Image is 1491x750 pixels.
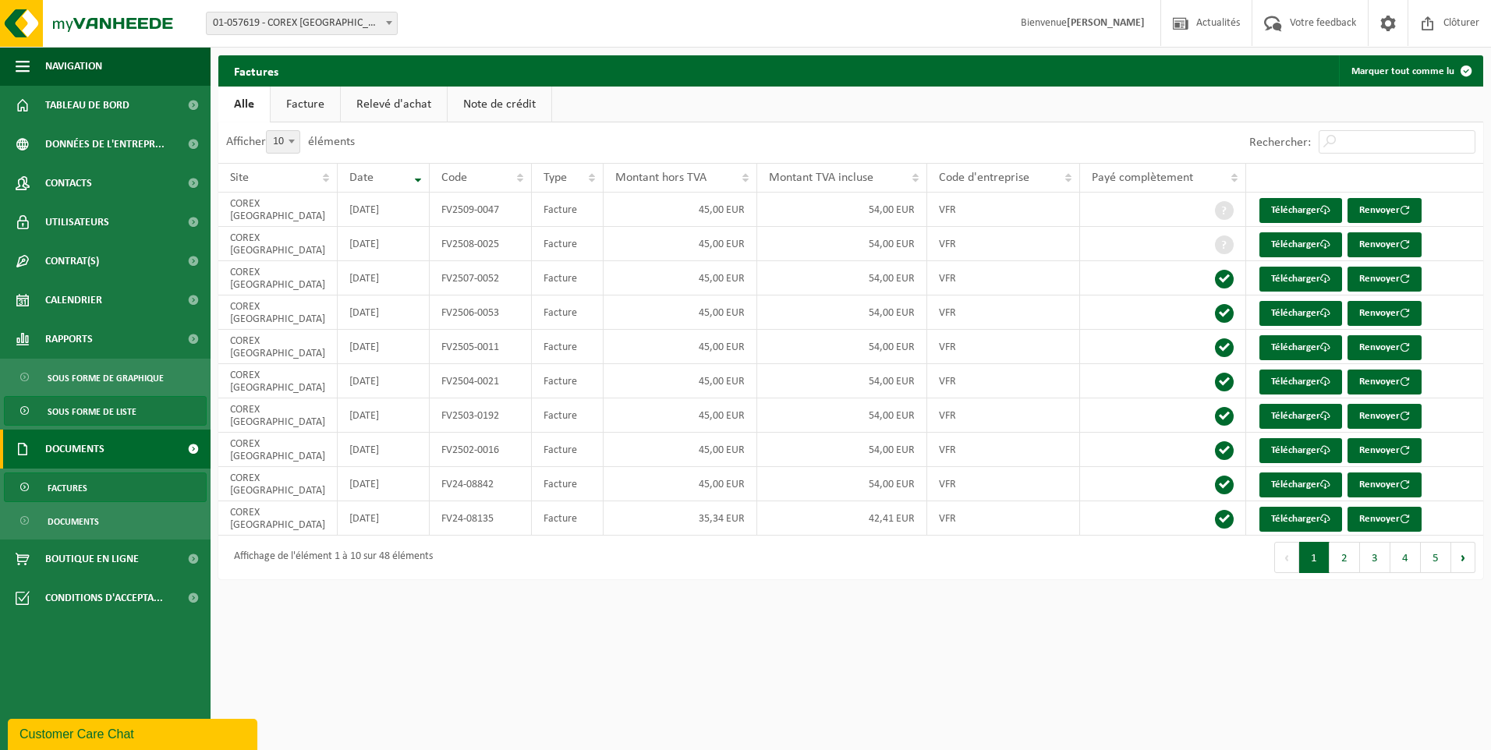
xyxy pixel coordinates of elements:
[1259,507,1342,532] a: Télécharger
[1348,301,1422,326] button: Renvoyer
[532,501,604,536] td: Facture
[338,193,430,227] td: [DATE]
[1259,370,1342,394] a: Télécharger
[604,330,757,364] td: 45,00 EUR
[1348,404,1422,429] button: Renvoyer
[1348,507,1422,532] button: Renvoyer
[218,467,338,501] td: COREX [GEOGRAPHIC_DATA]
[45,540,139,578] span: Boutique en ligne
[532,433,604,467] td: Facture
[441,172,467,184] span: Code
[532,193,604,227] td: Facture
[1259,198,1342,223] a: Télécharger
[226,543,433,571] div: Affichage de l'élément 1 à 10 sur 48 éléments
[1259,438,1342,463] a: Télécharger
[430,193,531,227] td: FV2509-0047
[604,364,757,398] td: 45,00 EUR
[48,473,87,503] span: Factures
[430,433,531,467] td: FV2502-0016
[1067,17,1145,29] strong: [PERSON_NAME]
[45,242,99,281] span: Contrat(s)
[218,364,338,398] td: COREX [GEOGRAPHIC_DATA]
[4,396,207,426] a: Sous forme de liste
[1421,542,1451,573] button: 5
[1348,438,1422,463] button: Renvoyer
[927,501,1080,536] td: VFR
[45,164,92,203] span: Contacts
[218,330,338,364] td: COREX [GEOGRAPHIC_DATA]
[48,363,164,393] span: Sous forme de graphique
[757,364,927,398] td: 54,00 EUR
[532,398,604,433] td: Facture
[927,330,1080,364] td: VFR
[338,364,430,398] td: [DATE]
[218,193,338,227] td: COREX [GEOGRAPHIC_DATA]
[45,430,104,469] span: Documents
[218,55,294,86] h2: Factures
[604,501,757,536] td: 35,34 EUR
[532,364,604,398] td: Facture
[757,433,927,467] td: 54,00 EUR
[1249,136,1311,149] label: Rechercher:
[230,172,249,184] span: Site
[1274,542,1299,573] button: Previous
[430,295,531,330] td: FV2506-0053
[604,467,757,501] td: 45,00 EUR
[604,261,757,295] td: 45,00 EUR
[615,172,707,184] span: Montant hors TVA
[218,398,338,433] td: COREX [GEOGRAPHIC_DATA]
[544,172,567,184] span: Type
[48,397,136,426] span: Sous forme de liste
[1299,542,1330,573] button: 1
[338,227,430,261] td: [DATE]
[1348,198,1422,223] button: Renvoyer
[266,130,300,154] span: 10
[927,261,1080,295] td: VFR
[206,12,398,35] span: 01-057619 - COREX FRANCE - LEERS
[927,227,1080,261] td: VFR
[4,472,207,502] a: Factures
[45,320,93,359] span: Rapports
[218,433,338,467] td: COREX [GEOGRAPHIC_DATA]
[271,87,340,122] a: Facture
[604,295,757,330] td: 45,00 EUR
[927,467,1080,501] td: VFR
[45,86,129,125] span: Tableau de bord
[349,172,374,184] span: Date
[1259,232,1342,257] a: Télécharger
[769,172,873,184] span: Montant TVA incluse
[45,125,165,164] span: Données de l'entrepr...
[430,330,531,364] td: FV2505-0011
[1259,472,1342,497] a: Télécharger
[1259,267,1342,292] a: Télécharger
[207,12,397,34] span: 01-057619 - COREX FRANCE - LEERS
[267,131,299,153] span: 10
[532,227,604,261] td: Facture
[1339,55,1482,87] button: Marquer tout comme lu
[604,433,757,467] td: 45,00 EUR
[1092,172,1193,184] span: Payé complètement
[1360,542,1390,573] button: 3
[532,467,604,501] td: Facture
[757,193,927,227] td: 54,00 EUR
[218,295,338,330] td: COREX [GEOGRAPHIC_DATA]
[45,203,109,242] span: Utilisateurs
[430,501,531,536] td: FV24-08135
[927,398,1080,433] td: VFR
[757,398,927,433] td: 54,00 EUR
[1348,232,1422,257] button: Renvoyer
[430,227,531,261] td: FV2508-0025
[1348,370,1422,394] button: Renvoyer
[1390,542,1421,573] button: 4
[218,87,270,122] a: Alle
[338,467,430,501] td: [DATE]
[1348,267,1422,292] button: Renvoyer
[532,295,604,330] td: Facture
[604,398,757,433] td: 45,00 EUR
[4,363,207,392] a: Sous forme de graphique
[757,330,927,364] td: 54,00 EUR
[338,261,430,295] td: [DATE]
[1451,542,1475,573] button: Next
[1348,335,1422,360] button: Renvoyer
[430,364,531,398] td: FV2504-0021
